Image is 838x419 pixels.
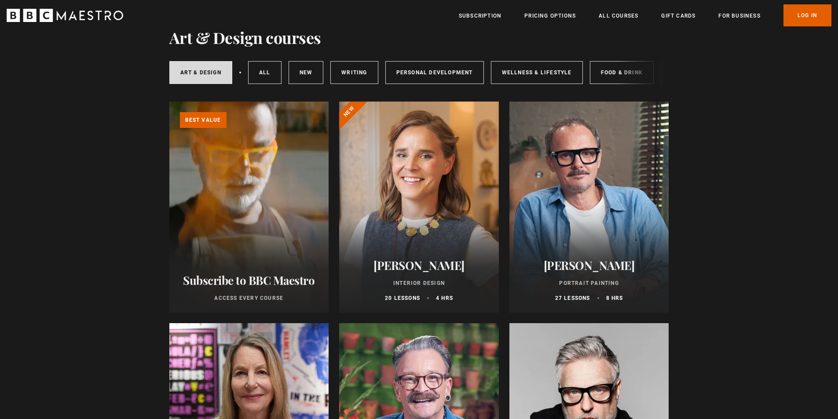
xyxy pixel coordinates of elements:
p: 20 lessons [385,294,420,302]
a: [PERSON_NAME] Interior Design 20 lessons 4 hrs New [339,102,499,313]
p: Best value [180,112,227,128]
h1: Art & Design courses [169,28,321,47]
a: Subscription [459,11,501,20]
a: New [289,61,324,84]
a: Personal Development [385,61,484,84]
svg: BBC Maestro [7,9,123,22]
a: Food & Drink [590,61,654,84]
p: 8 hrs [606,294,623,302]
p: Portrait Painting [520,279,659,287]
a: Log In [783,4,831,26]
a: Writing [330,61,378,84]
a: Wellness & Lifestyle [491,61,583,84]
a: For business [718,11,760,20]
h2: [PERSON_NAME] [350,259,488,272]
p: Interior Design [350,279,488,287]
nav: Primary [459,4,831,26]
a: Gift Cards [661,11,695,20]
p: 27 lessons [555,294,590,302]
p: 4 hrs [436,294,453,302]
a: Pricing Options [524,11,576,20]
h2: [PERSON_NAME] [520,259,659,272]
a: All Courses [599,11,638,20]
a: Art & Design [169,61,232,84]
a: [PERSON_NAME] Portrait Painting 27 lessons 8 hrs [509,102,669,313]
a: All [248,61,282,84]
